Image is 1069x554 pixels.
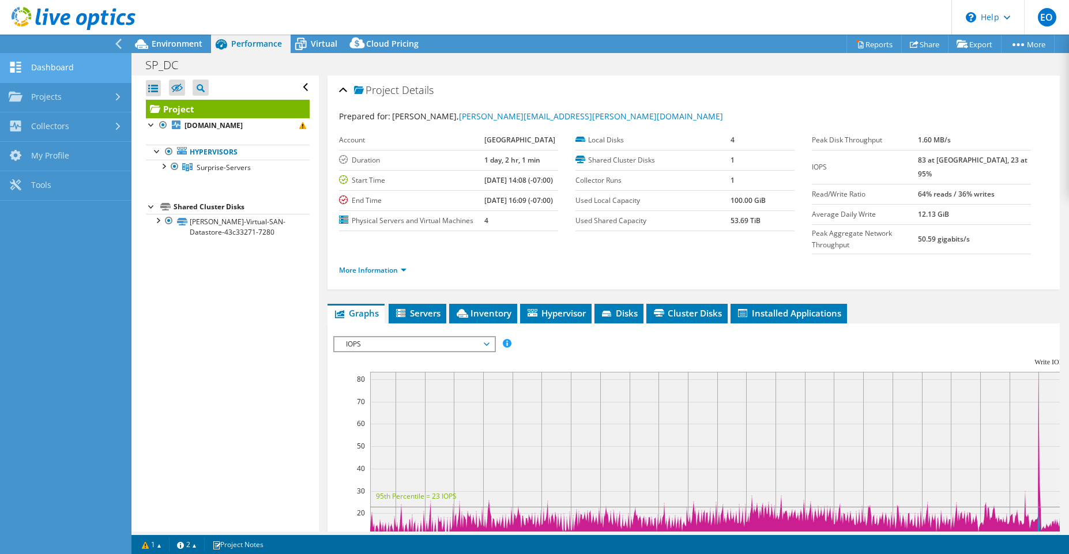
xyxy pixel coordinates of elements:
b: 1 [731,175,735,185]
h1: SP_DC [140,59,196,71]
a: 1 [134,537,170,552]
label: Account [339,134,484,146]
a: Project [146,100,310,118]
label: Used Local Capacity [575,195,731,206]
label: Shared Cluster Disks [575,154,731,166]
span: Cluster Disks [652,307,722,319]
a: Reports [846,35,902,53]
span: Servers [394,307,441,319]
text: Write IOPS [1034,358,1067,366]
a: Share [901,35,948,53]
text: 30 [357,486,365,496]
a: 2 [169,537,205,552]
b: 53.69 TiB [731,216,761,225]
label: Used Shared Capacity [575,215,731,227]
b: 1 [731,155,735,165]
text: 20 [357,508,365,518]
span: Disks [600,307,638,319]
label: Duration [339,154,484,166]
a: [PERSON_NAME]-Virtual-SAN-Datastore-43c33271-7280 [146,214,310,239]
span: [PERSON_NAME], [392,111,723,122]
b: [DATE] 14:08 (-07:00) [484,175,553,185]
span: EO [1038,8,1056,27]
a: Export [948,35,1002,53]
label: Start Time [339,175,484,186]
b: 64% reads / 36% writes [918,189,995,199]
div: Shared Cluster Disks [174,200,310,214]
span: Cloud Pricing [366,38,419,49]
text: 60 [357,419,365,428]
text: 10 [357,530,365,540]
label: Read/Write Ratio [812,189,918,200]
text: 40 [357,463,365,473]
span: Surprise-Servers [197,163,251,172]
label: IOPS [812,161,918,173]
span: Graphs [333,307,379,319]
a: [DOMAIN_NAME] [146,118,310,133]
b: 100.00 GiB [731,195,766,205]
b: 1.60 MB/s [918,135,951,145]
text: 95th Percentile = 23 IOPS [376,491,457,501]
b: 12.13 GiB [918,209,949,219]
span: Performance [231,38,282,49]
svg: \n [966,12,976,22]
span: Inventory [455,307,511,319]
span: Project [354,85,399,96]
label: End Time [339,195,484,206]
a: Project Notes [204,537,272,552]
b: [DATE] 16:09 (-07:00) [484,195,553,205]
span: IOPS [340,337,488,351]
a: More Information [339,265,406,275]
span: Environment [152,38,202,49]
b: 4 [731,135,735,145]
label: Collector Runs [575,175,731,186]
a: Hypervisors [146,145,310,160]
a: Surprise-Servers [146,160,310,175]
text: 70 [357,397,365,406]
span: Hypervisor [526,307,586,319]
span: Details [402,83,434,97]
label: Peak Aggregate Network Throughput [812,228,918,251]
b: [GEOGRAPHIC_DATA] [484,135,555,145]
text: 80 [357,374,365,384]
span: Installed Applications [736,307,841,319]
label: Prepared for: [339,111,390,122]
label: Peak Disk Throughput [812,134,918,146]
label: Average Daily Write [812,209,918,220]
a: More [1001,35,1055,53]
span: Virtual [311,38,337,49]
text: 50 [357,441,365,451]
a: [PERSON_NAME][EMAIL_ADDRESS][PERSON_NAME][DOMAIN_NAME] [459,111,723,122]
b: 4 [484,216,488,225]
b: 1 day, 2 hr, 1 min [484,155,540,165]
label: Local Disks [575,134,731,146]
b: 50.59 gigabits/s [918,234,970,244]
label: Physical Servers and Virtual Machines [339,215,484,227]
b: 83 at [GEOGRAPHIC_DATA], 23 at 95% [918,155,1027,179]
b: [DOMAIN_NAME] [185,120,243,130]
